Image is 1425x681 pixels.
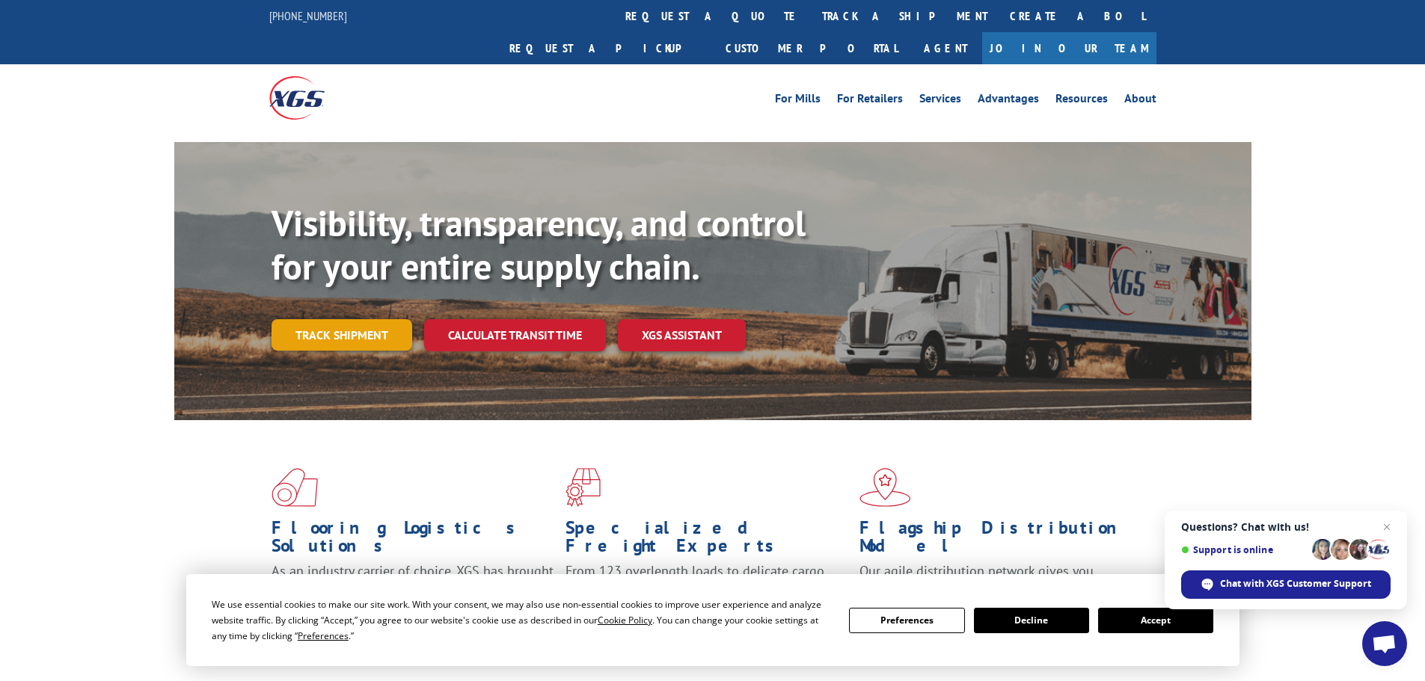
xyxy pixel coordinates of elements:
a: Agent [909,32,982,64]
a: For Mills [775,93,821,109]
a: Customer Portal [714,32,909,64]
a: Request a pickup [498,32,714,64]
div: Open chat [1362,621,1407,666]
a: Calculate transit time [424,319,606,351]
a: Services [919,93,961,109]
img: xgs-icon-total-supply-chain-intelligence-red [272,468,318,507]
a: XGS ASSISTANT [618,319,746,351]
span: Preferences [298,629,349,642]
p: From 123 overlength loads to delicate cargo, our experienced staff knows the best way to move you... [566,562,848,629]
span: Cookie Policy [598,614,652,626]
a: Track shipment [272,319,412,351]
span: Questions? Chat with us! [1181,521,1391,533]
span: Support is online [1181,544,1307,555]
button: Preferences [849,608,964,633]
a: For Retailers [837,93,903,109]
a: About [1124,93,1156,109]
b: Visibility, transparency, and control for your entire supply chain. [272,200,806,289]
img: xgs-icon-focused-on-flooring-red [566,468,601,507]
span: As an industry carrier of choice, XGS has brought innovation and dedication to flooring logistics... [272,562,554,615]
div: Chat with XGS Customer Support [1181,570,1391,599]
a: [PHONE_NUMBER] [269,8,347,23]
h1: Specialized Freight Experts [566,519,848,562]
a: Join Our Team [982,32,1156,64]
h1: Flagship Distribution Model [859,519,1142,562]
span: Chat with XGS Customer Support [1220,577,1371,591]
div: We use essential cookies to make our site work. With your consent, we may also use non-essential ... [212,597,831,644]
span: Close chat [1378,518,1396,536]
div: Cookie Consent Prompt [186,574,1239,666]
img: xgs-icon-flagship-distribution-model-red [859,468,911,507]
h1: Flooring Logistics Solutions [272,519,554,562]
span: Our agile distribution network gives you nationwide inventory management on demand. [859,562,1135,597]
a: Resources [1055,93,1108,109]
button: Decline [974,608,1089,633]
a: Advantages [978,93,1039,109]
button: Accept [1098,608,1213,633]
